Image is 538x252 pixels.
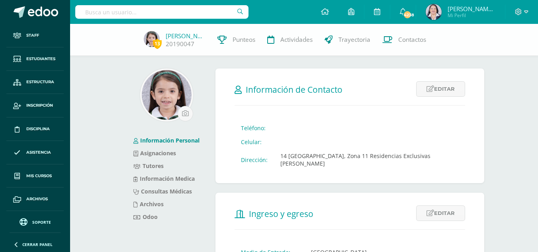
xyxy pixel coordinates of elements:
[10,216,61,227] a: Soporte
[6,117,64,141] a: Disciplina
[26,32,39,39] span: Staff
[235,121,274,135] td: Teléfono:
[6,71,64,94] a: Estructura
[448,12,495,19] span: Mi Perfil
[133,137,200,144] a: Información Personal
[416,81,465,97] a: Editar
[6,164,64,188] a: Mis cursos
[233,35,255,44] span: Punteos
[211,24,261,56] a: Punteos
[398,35,426,44] span: Contactos
[75,5,248,19] input: Busca un usuario...
[26,196,48,202] span: Archivos
[166,32,205,40] a: [PERSON_NAME]
[142,70,192,120] img: f10642de2f58384607be8e9fb21253cb.png
[153,39,162,49] span: 13
[26,79,54,85] span: Estructura
[26,149,51,156] span: Asistencia
[144,31,160,47] img: d0707f801b3a959d41165acf58b5db13.png
[133,149,176,157] a: Asignaciones
[403,10,412,19] span: 4238
[26,56,55,62] span: Estudiantes
[26,126,50,132] span: Disciplina
[6,47,64,71] a: Estudiantes
[22,242,53,247] span: Cerrar panel
[133,175,195,182] a: Información Medica
[32,219,51,225] span: Soporte
[261,24,319,56] a: Actividades
[426,4,442,20] img: 91010995ba55083ab2a46da906f26f18.png
[6,94,64,117] a: Inscripción
[133,188,192,195] a: Consultas Médicas
[448,5,495,13] span: [PERSON_NAME][US_STATE]
[133,200,164,208] a: Archivos
[235,135,274,149] td: Celular:
[246,84,342,95] span: Información de Contacto
[133,162,164,170] a: Tutores
[338,35,370,44] span: Trayectoria
[6,24,64,47] a: Staff
[26,173,52,179] span: Mis cursos
[376,24,432,56] a: Contactos
[235,149,274,170] td: Dirección:
[416,205,465,221] a: Editar
[133,213,158,221] a: Odoo
[6,188,64,211] a: Archivos
[249,208,313,219] span: Ingreso y egreso
[6,141,64,164] a: Asistencia
[26,102,53,109] span: Inscripción
[166,40,194,48] a: 20190047
[319,24,376,56] a: Trayectoria
[280,35,313,44] span: Actividades
[274,149,465,170] td: 14 [GEOGRAPHIC_DATA], Zona 11 Residencias Exclusivas [PERSON_NAME]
